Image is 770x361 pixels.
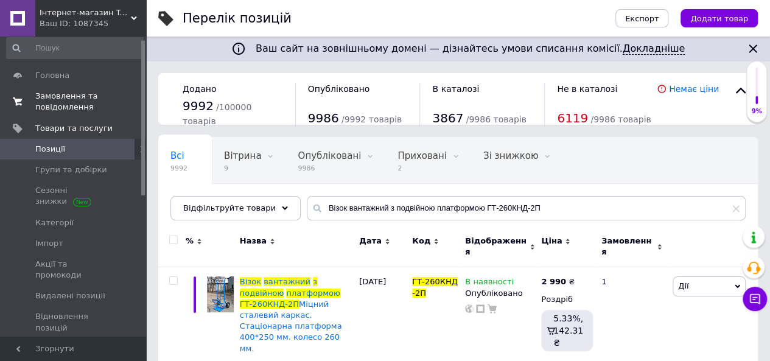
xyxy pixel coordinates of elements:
span: / 9986 товарів [466,114,526,124]
span: Імпорт [35,238,63,249]
div: Роздріб [541,294,591,305]
span: 9992 [170,164,187,173]
span: Експорт [625,14,659,23]
span: Замовлення [601,236,654,258]
div: Опубліковано [465,288,535,299]
span: ГТ-260КНД-2П [240,300,299,309]
span: 2 [397,164,447,173]
span: ГТ-260КНД-2П [412,277,458,297]
input: Пошук [6,37,144,59]
span: Сезонні знижки [35,185,113,207]
span: Відновлення позицій [35,311,113,333]
span: В наявності [465,277,514,290]
span: Всі [170,150,184,161]
span: Дата [359,236,382,247]
span: 9 [224,164,261,173]
div: Ваш ID: 1087345 [40,18,146,29]
span: Назва [240,236,267,247]
button: Чат з покупцем [743,287,767,311]
span: / 9986 товарів [590,114,651,124]
span: Опубліковано [308,84,370,94]
span: % [186,236,194,247]
button: Експорт [615,9,669,27]
span: / 9992 товарів [341,114,402,124]
b: 2 990 [541,277,566,286]
svg: Закрити [746,41,760,56]
span: 9986 [308,111,339,125]
span: 6119 [557,111,588,125]
span: платформою [286,289,340,298]
div: 9% [747,107,766,116]
span: Відфільтруйте товари [183,203,276,212]
a: ВізоквантажнийзподвійноюплатформоюГТ-260КНД-2ПМіцний сталевий каркас. Стаціонарна платформа 400*2... [240,277,342,352]
span: 3867 [432,111,463,125]
span: В каталозі [432,84,479,94]
span: Відображення [465,236,527,258]
span: 5.33%, 142.31 ₴ [553,314,583,348]
span: Інтернет-магазин TehnoPuls [40,7,131,18]
span: Товари та послуги [35,123,113,134]
span: 9992 [183,99,214,113]
span: Опубліковані [170,197,234,208]
span: подвійною [240,289,284,298]
span: Головна [35,70,69,81]
span: з [313,277,317,286]
span: Позиції [35,144,65,155]
span: Опубліковані [298,150,361,161]
span: Візок [240,277,261,286]
span: Дії [678,281,688,290]
span: Зі знижкою [483,150,538,161]
span: вантажний [264,277,310,286]
span: / 100000 товарів [183,102,251,126]
button: Додати товар [681,9,758,27]
span: Не в каталозі [557,84,617,94]
span: Додано [183,84,216,94]
div: Перелік позицій [183,12,292,25]
span: Код [412,236,430,247]
input: Пошук по назві позиції, артикулу і пошуковим запитам [307,196,746,220]
span: Додати товар [690,14,748,23]
span: Акції та промокоди [35,259,113,281]
div: ₴ [541,276,575,287]
span: Видалені позиції [35,290,105,301]
span: Міцний сталевий каркас. Стаціонарна платформа 400*250 мм. колесо 260 мм. [240,300,342,353]
span: Вітрина [224,150,261,161]
span: Ціна [541,236,562,247]
span: 9986 [298,164,361,173]
span: Приховані [397,150,447,161]
a: Немає ціни [669,84,719,94]
img: Тележка грузовая с двойной платформой ГТ-260КНД-2П Крепкий стальной каркас.Стационарная платформа... [207,276,234,312]
span: Групи та добірки [35,164,107,175]
span: Категорії [35,217,74,228]
span: Замовлення та повідомлення [35,91,113,113]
